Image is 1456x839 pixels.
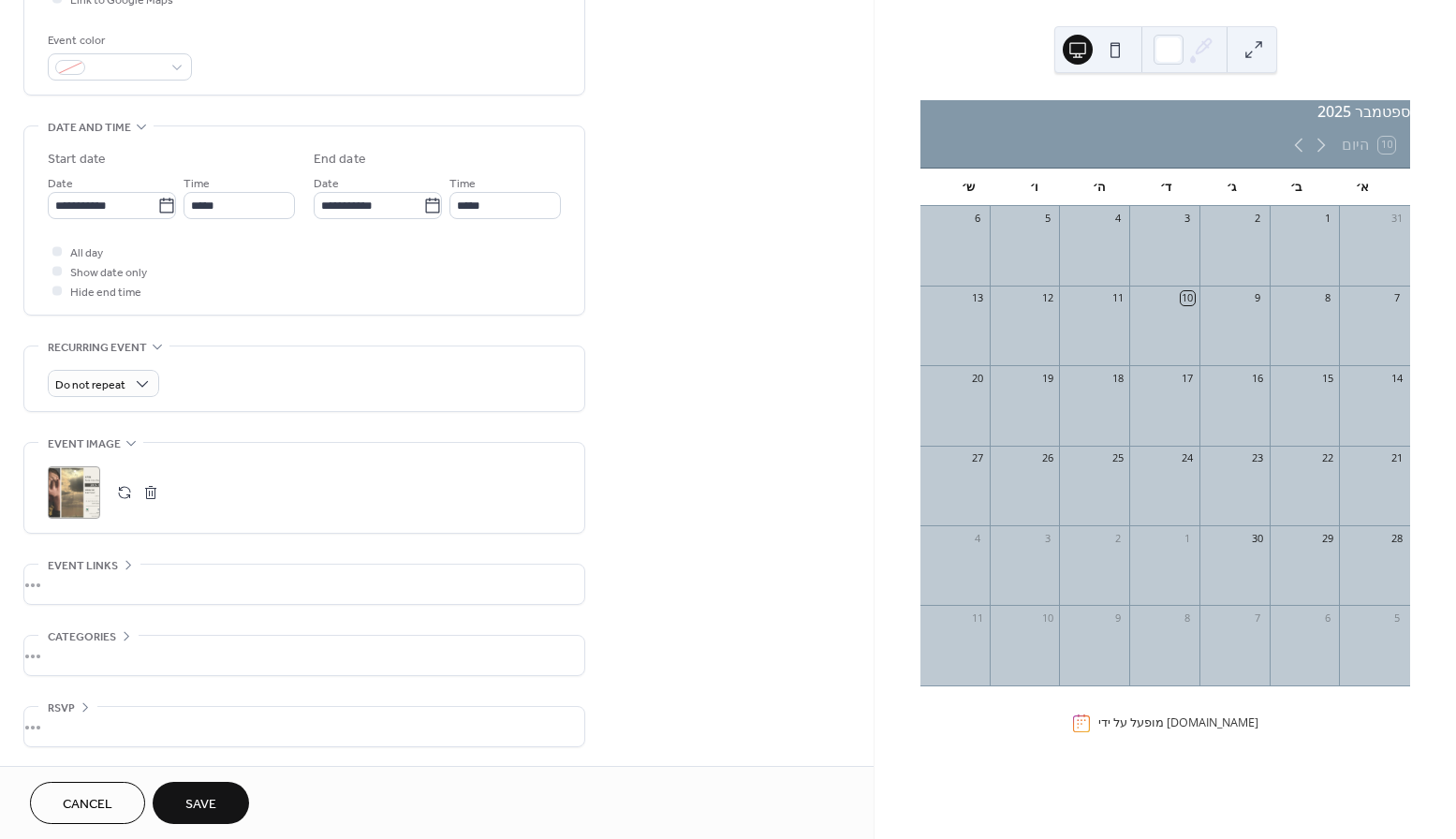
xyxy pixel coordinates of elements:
[48,434,121,454] span: Event image
[1330,169,1395,206] div: א׳
[1110,531,1125,545] div: 2
[48,118,131,138] span: Date and time
[1001,169,1066,206] div: ו׳
[1250,611,1264,625] div: 7
[1181,291,1195,305] div: 10
[48,174,73,194] span: Date
[48,338,147,358] span: Recurring event
[1320,212,1334,226] div: 1
[24,565,584,604] div: •••
[1040,371,1054,385] div: 19
[1066,169,1132,206] div: ה׳
[1181,531,1195,545] div: 1
[1320,371,1334,385] div: 15
[1181,371,1195,385] div: 17
[1181,451,1195,465] div: 24
[1250,291,1264,305] div: 9
[970,291,984,305] div: 13
[1250,531,1264,545] div: 30
[1110,291,1125,305] div: 11
[1250,451,1264,465] div: 23
[70,263,147,283] span: Show date only
[1181,212,1195,226] div: 3
[1098,715,1258,731] div: מופעל על ידי
[1110,212,1125,226] div: 4
[970,451,984,465] div: 27
[48,466,100,519] div: ;
[70,243,103,263] span: All day
[1040,212,1054,226] div: 5
[1132,169,1198,206] div: ד׳
[1110,371,1125,385] div: 18
[48,150,106,169] div: Start date
[970,371,984,385] div: 20
[185,795,216,815] span: Save
[184,174,210,194] span: Time
[70,283,141,302] span: Hide end time
[1390,291,1405,305] div: 7
[314,150,366,169] div: End date
[314,174,339,194] span: Date
[1110,611,1125,625] div: 9
[449,174,476,194] span: Time
[1040,451,1054,465] div: 26
[970,531,984,545] div: 4
[153,782,249,824] button: Save
[1040,291,1054,305] div: 12
[970,212,984,226] div: 6
[1250,371,1264,385] div: 16
[1167,715,1258,731] a: [DOMAIN_NAME]
[1390,451,1405,465] div: 21
[1320,531,1334,545] div: 29
[1390,531,1405,545] div: 28
[48,627,116,647] span: Categories
[48,556,118,576] span: Event links
[1110,451,1125,465] div: 25
[1390,611,1405,625] div: 5
[1250,212,1264,226] div: 2
[1199,169,1264,206] div: ג׳
[935,169,1001,206] div: ש׳
[1390,371,1405,385] div: 14
[1040,611,1054,625] div: 10
[1390,212,1405,226] div: 31
[970,611,984,625] div: 11
[1040,531,1054,545] div: 3
[48,31,188,51] div: Event color
[1320,291,1334,305] div: 8
[24,707,584,746] div: •••
[1264,169,1330,206] div: ב׳
[24,636,584,675] div: •••
[48,699,75,718] span: RSVP
[55,375,125,396] span: Do not repeat
[30,782,145,824] button: Cancel
[1320,611,1334,625] div: 6
[1320,451,1334,465] div: 22
[1181,611,1195,625] div: 8
[63,795,112,815] span: Cancel
[920,100,1410,123] div: ספטמבר 2025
